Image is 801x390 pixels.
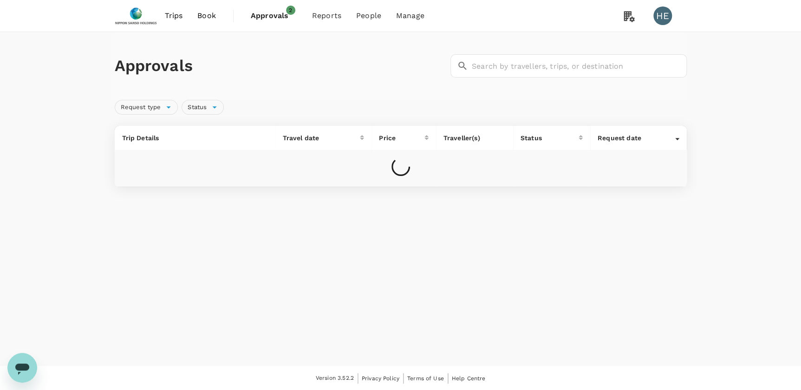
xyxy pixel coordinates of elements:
[598,133,675,143] div: Request date
[379,133,424,143] div: Price
[115,6,157,26] img: Nippon Sanso Holdings Singapore Pte Ltd
[115,103,167,112] span: Request type
[362,373,399,383] a: Privacy Policy
[286,6,295,15] span: 2
[356,10,381,21] span: People
[164,10,182,21] span: Trips
[316,374,354,383] span: Version 3.52.2
[407,375,444,382] span: Terms of Use
[115,100,178,115] div: Request type
[521,133,579,143] div: Status
[452,375,486,382] span: Help Centre
[653,6,672,25] div: HE
[472,54,687,78] input: Search by travellers, trips, or destination
[115,56,447,76] h1: Approvals
[396,10,424,21] span: Manage
[251,10,297,21] span: Approvals
[407,373,444,383] a: Terms of Use
[452,373,486,383] a: Help Centre
[283,133,360,143] div: Travel date
[443,133,506,143] p: Traveller(s)
[182,100,224,115] div: Status
[312,10,341,21] span: Reports
[122,133,268,143] p: Trip Details
[182,103,212,112] span: Status
[7,353,37,383] iframe: Button to launch messaging window
[362,375,399,382] span: Privacy Policy
[197,10,216,21] span: Book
